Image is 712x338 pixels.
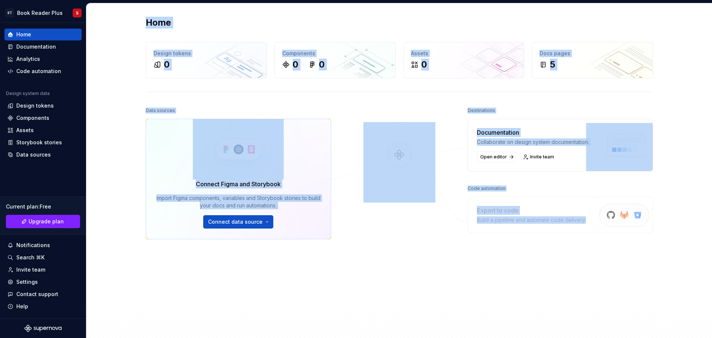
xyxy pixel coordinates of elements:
[196,180,281,188] div: Connect Figma and Storybook
[4,149,82,161] a: Data sources
[16,254,44,261] div: Search ⌘K
[164,59,169,70] div: 0
[76,10,79,16] div: S
[411,50,517,57] div: Assets
[477,138,589,146] div: Collaborate on design system documentation.
[146,42,267,78] a: Design tokens0
[4,288,82,300] button: Contact support
[4,65,82,77] a: Code automation
[521,152,557,162] a: Invite team
[4,137,82,148] a: Storybook stories
[16,139,62,146] div: Storybook stories
[293,59,298,70] div: 0
[24,325,62,332] svg: Supernova Logo
[4,276,82,288] a: Settings
[16,102,54,109] div: Design tokens
[16,151,51,158] div: Data sources
[532,42,653,78] a: Docs pages5
[477,216,586,224] div: Build a pipeline and automate code delivery.
[530,154,554,160] span: Invite team
[4,264,82,276] a: Invite team
[16,303,28,310] div: Help
[203,215,273,229] button: Connect data source
[208,218,263,226] span: Connect data source
[4,112,82,124] a: Components
[421,59,427,70] div: 0
[282,50,388,57] div: Components
[468,183,505,194] div: Code automation
[4,53,82,65] a: Analytics
[480,154,507,160] span: Open editor
[16,55,40,63] div: Analytics
[16,31,31,38] div: Home
[319,59,324,70] div: 0
[146,105,175,116] div: Data sources
[16,242,50,249] div: Notifications
[1,5,85,21] button: 6TBook Reader PlusS
[16,43,56,50] div: Documentation
[29,218,64,225] span: Upgrade plan
[16,278,38,286] div: Settings
[4,239,82,251] button: Notifications
[403,42,524,78] a: Assets0
[17,9,63,17] div: Book Reader Plus
[156,194,320,209] div: Import Figma components, variables and Storybook stories to build your docs and run automations.
[154,50,259,57] div: Design tokens
[4,100,82,112] a: Design tokens
[16,291,58,298] div: Contact support
[550,59,555,70] div: 5
[146,17,171,29] h2: Home
[4,29,82,40] a: Home
[4,41,82,53] a: Documentation
[477,152,516,162] a: Open editor
[468,105,495,116] div: Destinations
[477,206,586,215] div: Export to code
[16,68,61,75] div: Code automation
[6,203,80,210] div: Current plan : Free
[540,50,645,57] div: Docs pages
[4,301,82,312] button: Help
[477,128,589,137] div: Documentation
[16,127,34,134] div: Assets
[4,252,82,263] button: Search ⌘K
[4,124,82,136] a: Assets
[16,114,49,122] div: Components
[5,9,14,17] div: 6T
[6,91,50,96] div: Design system data
[6,215,80,228] a: Upgrade plan
[16,266,45,273] div: Invite team
[274,42,396,78] a: Components00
